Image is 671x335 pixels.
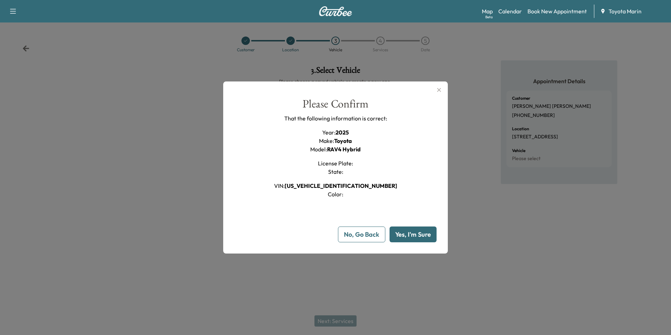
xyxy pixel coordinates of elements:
span: RAV4 Hybrid [327,146,361,153]
button: Yes, I'm Sure [390,226,437,242]
h1: Year : [322,128,349,137]
button: No, Go Back [338,226,385,242]
h1: Color : [328,190,343,198]
div: Beta [485,14,493,20]
span: [US_VEHICLE_IDENTIFICATION_NUMBER] [285,182,397,189]
h1: License Plate : [318,159,353,167]
img: Curbee Logo [319,6,352,16]
h1: Make : [319,137,352,145]
span: 2025 [335,129,349,136]
p: That the following information is correct: [284,114,387,123]
a: Book New Appointment [527,7,587,15]
a: Calendar [498,7,522,15]
a: MapBeta [482,7,493,15]
span: Toyota [334,137,352,144]
div: Please Confirm [303,98,368,114]
h1: State : [328,167,343,176]
h1: VIN : [274,182,397,190]
h1: Model : [310,145,361,153]
span: Toyota Marin [609,7,642,15]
